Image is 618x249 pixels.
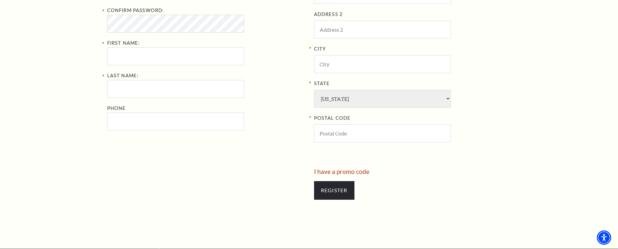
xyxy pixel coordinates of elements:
input: Submit button [314,181,354,199]
div: Accessibility Menu [597,230,611,245]
input: POSTAL CODE [314,124,451,142]
label: ADDRESS 2 [314,10,511,19]
a: I have a promo code [314,168,369,175]
input: City [314,55,451,73]
label: First Name: [107,40,140,46]
label: Phone [107,105,126,111]
label: Confirm Password: [107,8,164,13]
label: Last Name: [107,73,139,78]
input: ADDRESS 2 [314,21,451,39]
label: POSTAL CODE [314,114,511,122]
label: City [314,45,511,53]
label: State [314,80,511,88]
